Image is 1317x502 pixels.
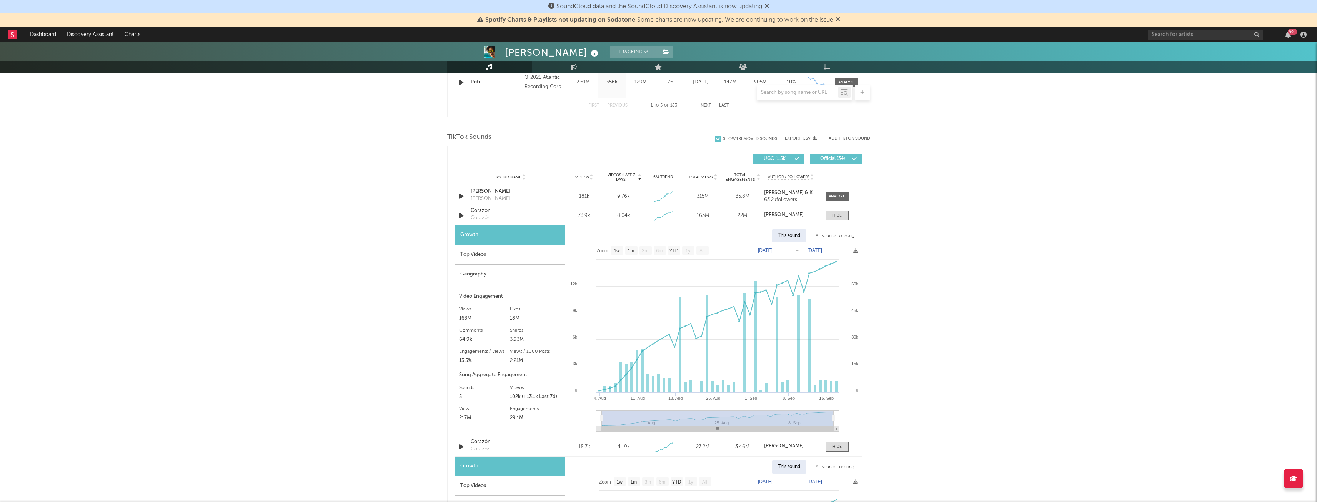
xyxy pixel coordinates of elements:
text: 11. Aug [630,396,644,400]
strong: [PERSON_NAME] [764,212,804,217]
a: Corazón [471,438,551,446]
div: 18.7k [566,443,602,451]
span: Sound Name [496,175,521,180]
span: of [664,104,669,107]
button: Tracking [610,46,658,58]
span: TikTok Sounds [447,133,491,142]
div: Shares [510,326,561,335]
div: 2.21M [510,356,561,365]
div: 6M Trend [645,174,681,180]
a: [PERSON_NAME] [764,212,818,218]
div: 76 [657,78,684,86]
text: 1w [616,479,623,485]
div: 3.93M [510,335,561,344]
button: + Add TikTok Sound [817,137,870,141]
text: [DATE] [758,248,773,253]
text: 1m [628,248,634,254]
div: 22M [724,212,760,220]
div: 99 + [1288,29,1297,35]
div: Likes [510,305,561,314]
div: 73.9k [566,212,602,220]
text: 12k [570,282,577,286]
div: Corazón [471,445,491,453]
text: 18. Aug [668,396,682,400]
button: Official(34) [810,154,862,164]
div: [DATE] [688,78,714,86]
text: 45k [851,308,858,313]
span: Spotify Charts & Playlists not updating on Sodatone [485,17,635,23]
text: 6m [659,479,665,485]
div: 356k [599,78,624,86]
span: : Some charts are now updating. We are continuing to work on the issue [485,17,833,23]
span: Videos (last 7 days) [606,173,637,182]
button: Export CSV [785,136,817,141]
div: Growth [455,457,565,476]
div: This sound [772,460,806,474]
text: 1m [630,479,637,485]
text: 9k [573,308,577,313]
span: SoundCloud data and the SoundCloud Discovery Assistant is now updating [556,3,762,10]
text: 15. Sep [819,396,834,400]
div: 64.9k [459,335,510,344]
div: Sounds [459,383,510,392]
div: 18M [510,314,561,323]
div: 217M [459,414,510,423]
input: Search for artists [1148,30,1263,40]
strong: [PERSON_NAME] & KeniaOs [764,190,829,195]
text: YTD [669,248,678,254]
div: Views / 1000 Posts [510,347,561,356]
text: All [699,248,704,254]
div: 8.04k [617,212,630,220]
div: Comments [459,326,510,335]
div: 147M [718,78,743,86]
div: Geography [455,265,565,284]
a: [PERSON_NAME] [764,444,818,449]
a: Dashboard [25,27,62,42]
div: [PERSON_NAME] [471,188,551,195]
button: 99+ [1285,32,1291,38]
a: Charts [119,27,146,42]
span: Dismiss [836,17,840,23]
div: 129M [628,78,653,86]
text: 0 [574,388,577,392]
text: [DATE] [808,248,822,253]
span: UGC ( 1.5k ) [758,157,793,161]
span: Videos [575,175,589,180]
text: → [795,479,799,484]
a: [PERSON_NAME] & KeniaOs [764,190,818,196]
div: ~ 10 % [777,78,803,86]
div: 5 [459,392,510,402]
div: 13.5% [459,356,510,365]
input: Search by song name or URL [757,90,838,96]
text: → [795,248,799,253]
a: Priti [471,78,521,86]
div: Corazón [471,214,491,222]
button: Last [719,103,729,108]
span: Author / Followers [768,175,809,180]
div: 35.8M [724,193,760,200]
div: 2.61M [571,78,596,86]
div: All sounds for song [810,229,860,242]
text: 1. Sep [745,396,757,400]
a: Corazón [471,207,551,215]
div: 181k [566,193,602,200]
button: First [588,103,599,108]
text: 8. Sep [783,396,795,400]
div: Top Videos [455,476,565,496]
text: All [702,479,707,485]
div: Views [459,404,510,414]
text: 15k [851,361,858,366]
button: UGC(1.5k) [753,154,804,164]
text: 1w [614,248,620,254]
div: 29.1M [510,414,561,423]
div: Views [459,305,510,314]
div: 27.2M [685,443,721,451]
text: 0 [856,388,858,392]
div: Song Aggregate Engagement [459,370,561,380]
span: Total Views [688,175,713,180]
text: [DATE] [808,479,822,484]
text: Zoom [599,479,611,485]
